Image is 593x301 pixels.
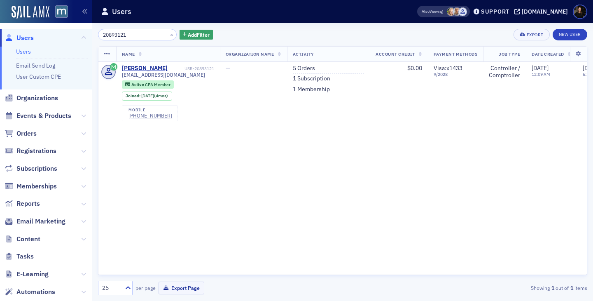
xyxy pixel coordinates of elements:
h1: Users [112,7,131,16]
input: Search… [98,29,177,40]
span: [DATE] [532,64,549,72]
div: Controller / Comptroller [489,65,520,79]
span: Joined : [126,93,141,99]
span: Subscriptions [16,164,57,173]
img: SailAMX [55,5,68,18]
button: AddFilter [180,30,213,40]
a: Automations [5,287,55,296]
span: — [226,64,230,72]
span: Emily Trott [453,7,461,16]
a: Registrations [5,146,56,155]
div: USR-20893121 [169,66,214,71]
div: 25 [102,284,120,292]
a: Email Marketing [5,217,65,226]
span: Organizations [16,94,58,103]
span: Events & Products [16,111,71,120]
a: [PHONE_NUMBER] [128,113,172,119]
a: 1 Membership [293,86,330,93]
a: Reports [5,199,40,208]
a: Content [5,235,40,244]
strong: 1 [550,284,556,292]
span: [EMAIL_ADDRESS][DOMAIN_NAME] [122,72,205,78]
a: [PERSON_NAME] [122,65,168,72]
span: Active [131,82,145,87]
a: Users [5,33,34,42]
span: Job Type [499,51,520,57]
span: Users [16,33,34,42]
a: Events & Products [5,111,71,120]
strong: 1 [569,284,574,292]
span: Automations [16,287,55,296]
span: [DATE] [141,93,154,99]
a: View Homepage [49,5,68,19]
span: CPA Member [145,82,170,87]
span: Rebekah Olson [447,7,455,16]
a: Memberships [5,182,57,191]
span: Add Filter [188,31,210,38]
a: Orders [5,129,37,138]
button: × [168,31,175,38]
span: Justin Chase [458,7,467,16]
span: Email Marketing [16,217,65,226]
span: Payment Methods [434,51,478,57]
a: Email Send Log [16,62,55,69]
div: Export [527,33,544,37]
span: Activity [293,51,314,57]
a: E-Learning [5,270,49,279]
span: Content [16,235,40,244]
span: Tasks [16,252,34,261]
a: 1 Subscription [293,75,330,82]
span: Orders [16,129,37,138]
span: Date Created [532,51,564,57]
div: Joined: 2025-04-08 00:00:00 [122,92,172,101]
div: (4mos) [141,93,168,99]
a: Tasks [5,252,34,261]
span: Profile [573,5,587,19]
a: Active CPA Member [125,82,170,87]
span: Viewing [422,9,443,14]
span: $0.00 [407,64,422,72]
span: Organization Name [226,51,274,57]
div: Showing out of items [430,284,587,292]
span: Reports [16,199,40,208]
a: New User [553,29,587,40]
a: 5 Orders [293,65,315,72]
span: Registrations [16,146,56,155]
div: Support [481,8,509,15]
div: [DOMAIN_NAME] [522,8,568,15]
button: [DOMAIN_NAME] [514,9,571,14]
a: User Custom CPE [16,73,61,80]
div: mobile [128,108,172,113]
span: E-Learning [16,270,49,279]
time: 12:09 AM [532,71,550,77]
button: Export [514,29,549,40]
a: Subscriptions [5,164,57,173]
button: Export Page [159,282,204,294]
div: Also [422,9,430,14]
div: Active: Active: CPA Member [122,80,174,89]
img: SailAMX [12,6,49,19]
span: Account Credit [376,51,415,57]
span: 9 / 2028 [434,72,478,77]
a: Organizations [5,94,58,103]
label: per page [135,284,156,292]
a: Users [16,48,31,55]
span: Memberships [16,182,57,191]
span: Name [122,51,135,57]
span: Visa : x1433 [434,64,462,72]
